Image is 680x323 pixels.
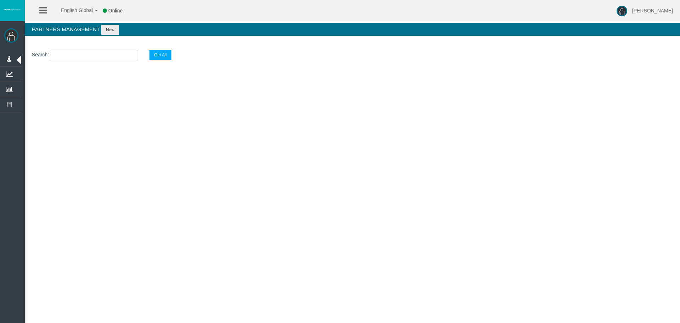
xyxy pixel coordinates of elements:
p: : [32,50,673,61]
img: logo.svg [4,8,21,11]
button: Get All [149,50,171,60]
span: Partners Management [32,26,100,32]
span: English Global [52,7,93,13]
span: Online [108,8,123,13]
img: user-image [617,6,627,16]
span: [PERSON_NAME] [632,8,673,13]
label: Search [32,51,47,59]
button: New [101,25,119,35]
